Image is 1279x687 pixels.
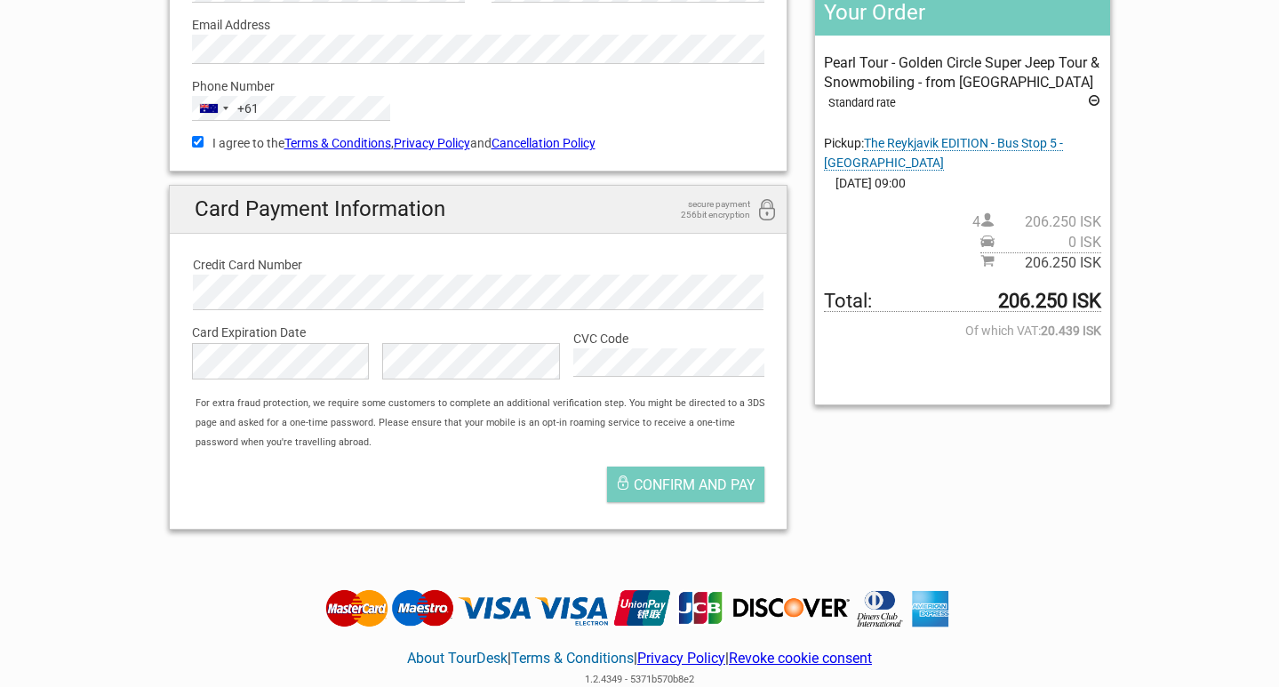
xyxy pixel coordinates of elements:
[824,321,1100,340] span: Of which VAT:
[170,186,787,233] h2: Card Payment Information
[192,76,765,96] label: Phone Number
[824,136,1063,171] span: Change pickup place
[511,650,634,667] a: Terms & Conditions
[607,467,764,502] button: Confirm and pay
[394,136,470,150] a: Privacy Policy
[492,136,596,150] a: Cancellation Policy
[972,212,1101,232] span: 4 person(s)
[828,93,1100,113] div: Standard rate
[573,329,764,348] label: CVC Code
[729,650,872,667] a: Revoke cookie consent
[634,476,755,493] span: Confirm and pay
[980,252,1101,273] span: Subtotal
[193,97,259,120] button: Selected country
[661,199,750,220] span: secure payment 256bit encryption
[237,99,259,118] div: +61
[192,323,765,342] label: Card Expiration Date
[824,173,1100,193] span: [DATE] 09:00
[824,292,1100,312] span: Total to be paid
[995,212,1101,232] span: 206.250 ISK
[980,233,1101,252] span: Pickup price
[192,15,765,35] label: Email Address
[187,394,787,453] div: For extra fraud protection, we require some customers to complete an additional verification step...
[193,255,764,275] label: Credit Card Number
[284,136,391,150] a: Terms & Conditions
[824,54,1099,91] span: Pearl Tour - Golden Circle Super Jeep Tour & Snowmobiling - from [GEOGRAPHIC_DATA]
[756,199,778,223] i: 256bit encryption
[824,136,1063,171] span: Pickup:
[585,674,694,685] span: 1.2.4349 - 5371b570b8e2
[1041,321,1101,340] strong: 20.439 ISK
[995,233,1101,252] span: 0 ISK
[407,650,508,667] a: About TourDesk
[995,253,1101,273] span: 206.250 ISK
[192,133,765,153] label: I agree to the , and
[637,650,725,667] a: Privacy Policy
[998,292,1101,311] strong: 206.250 ISK
[204,28,226,49] button: Open LiveChat chat widget
[25,31,201,45] p: We're away right now. Please check back later!
[321,588,958,629] img: Tourdesk accepts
